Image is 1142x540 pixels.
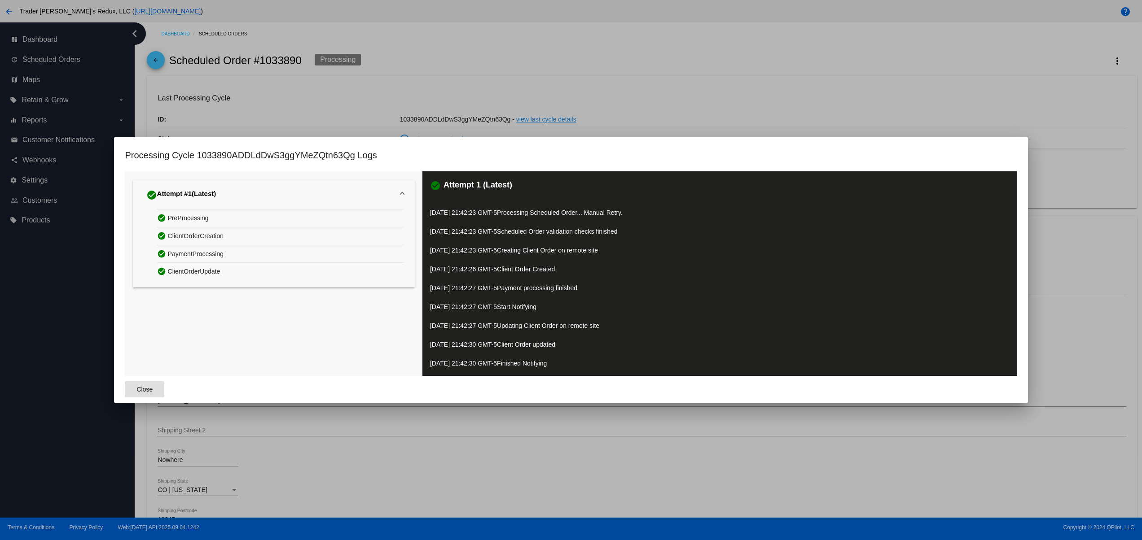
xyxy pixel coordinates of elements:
mat-icon: check_circle [157,247,168,260]
mat-expansion-panel-header: Attempt #1(Latest) [133,180,415,209]
p: [DATE] 21:42:27 GMT-5 [430,319,1010,332]
p: [DATE] 21:42:27 GMT-5 [430,282,1010,294]
span: (Latest) [192,190,216,200]
span: Client Order updated [497,341,555,348]
mat-icon: check_circle [157,229,168,242]
button: Close dialog [125,381,164,397]
p: [DATE] 21:42:23 GMT-5 [430,244,1010,257]
div: Attempt #1 [146,188,216,202]
span: Scheduled Order validation checks finished [497,228,618,235]
span: Close [137,386,153,393]
span: PreProcessing [168,211,209,225]
span: PaymentProcessing [168,247,224,261]
p: [DATE] 21:42:23 GMT-5 [430,225,1010,238]
span: Payment processing finished [497,284,577,292]
h3: Attempt 1 (Latest) [444,180,512,191]
p: [DATE] 21:42:26 GMT-5 [430,263,1010,275]
span: ClientOrderCreation [168,229,224,243]
p: [DATE] 21:42:30 GMT-5 [430,357,1010,370]
span: Creating Client Order on remote site [497,247,598,254]
span: Updating Client Order on remote site [497,322,599,329]
span: Processing Scheduled Order... Manual Retry. [497,209,623,216]
mat-icon: check_circle [157,265,168,278]
div: Attempt #1(Latest) [133,209,415,287]
p: [DATE] 21:42:30 GMT-5 [430,338,1010,351]
p: [DATE] 21:42:23 GMT-5 [430,206,1010,219]
span: Client Order Created [497,266,555,273]
mat-icon: check_circle [146,190,157,200]
mat-icon: check_circle [430,180,441,191]
span: ClientOrderUpdate [168,265,220,279]
span: Finished Notifying [497,360,547,367]
mat-icon: check_circle [157,211,168,224]
span: Start Notifying [497,303,536,310]
p: [DATE] 21:42:27 GMT-5 [430,300,1010,313]
h1: Processing Cycle 1033890ADDLdDwS3ggYMeZQtn63Qg Logs [125,148,377,162]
